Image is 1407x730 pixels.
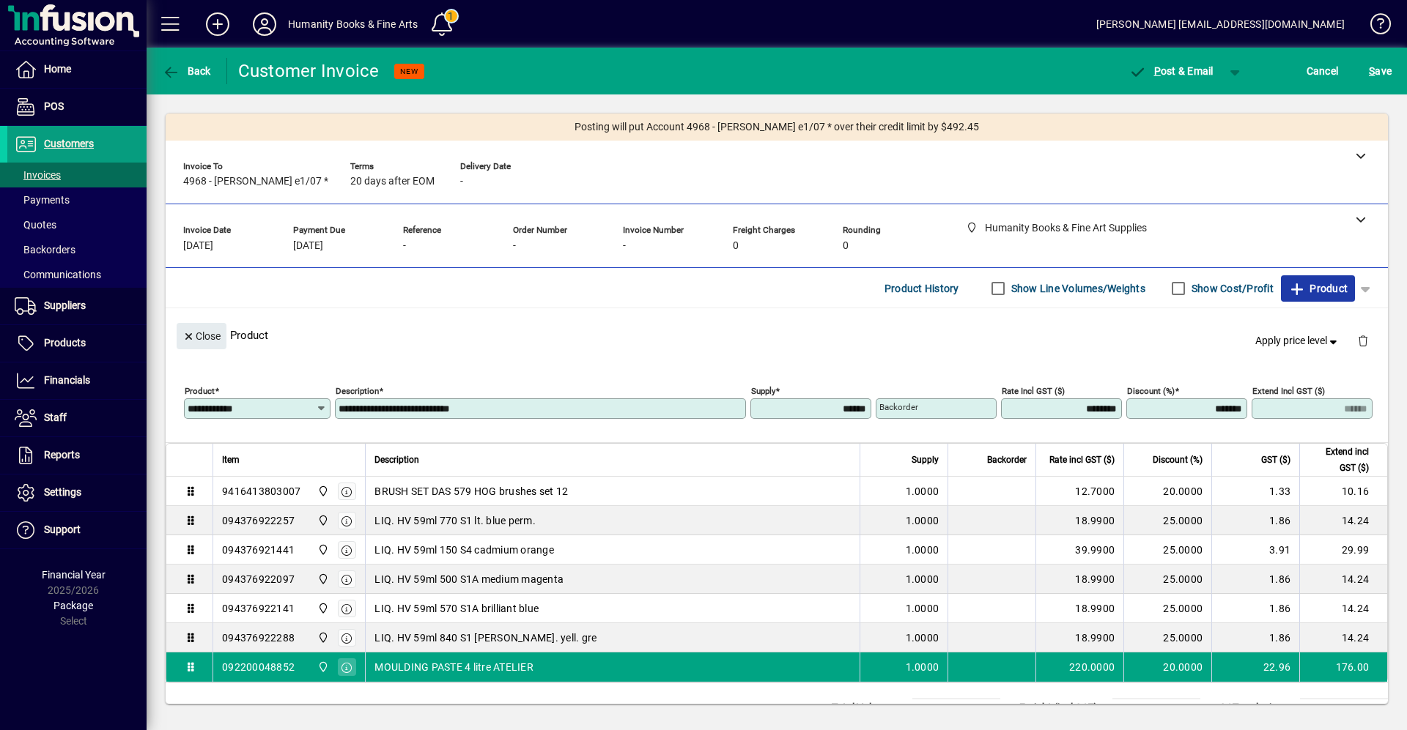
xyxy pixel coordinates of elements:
[166,308,1388,362] div: Product
[400,67,418,76] span: NEW
[1288,277,1348,300] span: Product
[1303,58,1343,84] button: Cancel
[403,240,406,252] span: -
[222,660,295,674] div: 092200048852
[1252,386,1325,396] mat-label: Extend incl GST ($)
[1299,652,1387,682] td: 176.00
[1211,477,1299,506] td: 1.33
[1345,323,1381,358] button: Delete
[1299,477,1387,506] td: 10.16
[7,325,147,362] a: Products
[623,240,626,252] span: -
[350,176,435,187] span: 20 days after EOM
[222,543,295,557] div: 094376921441
[1154,65,1161,77] span: P
[906,660,939,674] span: 1.0000
[1299,565,1387,594] td: 14.24
[1049,452,1115,468] span: Rate incl GST ($)
[44,337,86,349] span: Products
[44,524,81,535] span: Support
[575,119,979,135] span: Posting will put Account 4968 - [PERSON_NAME] e1/07 * over their credit limit by $492.45
[158,58,215,84] button: Back
[374,543,554,557] span: LIQ. HV 59ml 150 S4 cadmium orange
[44,63,71,75] span: Home
[314,600,330,617] span: Humanity Books & Fine Art Supplies
[7,437,147,474] a: Reports
[1211,652,1299,682] td: 22.96
[906,513,939,528] span: 1.0000
[314,483,330,499] span: Humanity Books & Fine Art Supplies
[1123,565,1211,594] td: 25.0000
[44,449,80,461] span: Reports
[1096,12,1345,36] div: [PERSON_NAME] [EMAIL_ADDRESS][DOMAIN_NAME]
[374,572,564,586] span: LIQ. HV 59ml 500 S1A medium magenta
[1045,543,1115,557] div: 39.9900
[222,601,295,616] div: 094376922141
[7,163,147,187] a: Invoices
[906,543,939,557] span: 1.0000
[906,484,939,499] span: 1.0000
[733,240,739,252] span: 0
[336,386,379,396] mat-label: Description
[987,452,1027,468] span: Backorder
[1281,275,1355,302] button: Product
[1045,513,1115,528] div: 18.9900
[374,660,533,674] span: MOULDING PASTE 4 litre ATELIER
[15,244,75,256] span: Backorders
[1123,594,1211,623] td: 25.0000
[1369,65,1375,77] span: S
[185,386,215,396] mat-label: Product
[1045,484,1115,499] div: 12.7000
[513,240,516,252] span: -
[53,600,93,611] span: Package
[879,402,918,412] mat-label: Backorder
[1123,535,1211,565] td: 25.0000
[44,299,86,311] span: Suppliers
[314,630,330,646] span: Humanity Books & Fine Art Supplies
[1121,58,1221,84] button: Post & Email
[241,11,288,37] button: Profile
[7,237,147,262] a: Backorders
[7,400,147,436] a: Staff
[1300,699,1388,717] td: 237.47
[1123,623,1211,652] td: 25.0000
[1307,59,1339,83] span: Cancel
[1002,386,1065,396] mat-label: Rate incl GST ($)
[288,12,418,36] div: Humanity Books & Fine Arts
[7,474,147,511] a: Settings
[1345,334,1381,347] app-page-header-button: Delete
[314,513,330,529] span: Humanity Books & Fine Art Supplies
[912,699,1000,717] td: 0.0000 M³
[1112,699,1200,717] td: 0.00
[15,219,56,231] span: Quotes
[7,262,147,287] a: Communications
[460,176,463,187] span: -
[1008,281,1145,296] label: Show Line Volumes/Weights
[314,659,330,675] span: Humanity Books & Fine Art Supplies
[1211,623,1299,652] td: 1.86
[293,240,323,252] span: [DATE]
[906,572,939,586] span: 1.0000
[1299,535,1387,565] td: 29.99
[44,486,81,498] span: Settings
[7,89,147,125] a: POS
[1211,535,1299,565] td: 3.91
[824,699,912,717] td: Total Volume
[906,601,939,616] span: 1.0000
[314,542,330,558] span: Humanity Books & Fine Art Supplies
[222,452,240,468] span: Item
[1212,699,1300,717] td: GST exclusive
[15,169,61,181] span: Invoices
[7,512,147,548] a: Support
[183,240,213,252] span: [DATE]
[222,484,300,499] div: 9416413803007
[1211,565,1299,594] td: 1.86
[44,100,64,112] span: POS
[1299,623,1387,652] td: 14.24
[1211,594,1299,623] td: 1.86
[1045,601,1115,616] div: 18.9900
[912,452,939,468] span: Supply
[162,65,211,77] span: Back
[879,275,965,302] button: Product History
[238,59,380,83] div: Customer Invoice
